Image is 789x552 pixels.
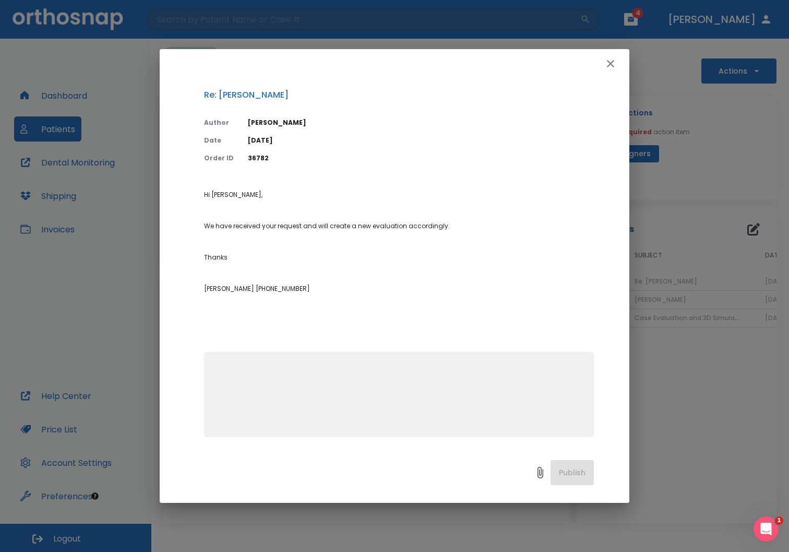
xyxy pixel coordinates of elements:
[248,154,594,163] p: 36782
[204,221,594,231] p: We have received your request and will create a new evaluation accordingly.
[204,284,594,293] p: [PERSON_NAME] [PHONE_NUMBER]
[204,190,594,199] p: Hi [PERSON_NAME],
[204,136,235,145] p: Date
[204,89,594,101] p: Re: [PERSON_NAME]
[248,136,594,145] p: [DATE]
[248,118,594,127] p: [PERSON_NAME]
[204,118,235,127] p: Author
[775,516,783,525] span: 1
[754,516,779,542] iframe: Intercom live chat
[204,253,594,262] p: Thanks
[204,154,235,163] p: Order ID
